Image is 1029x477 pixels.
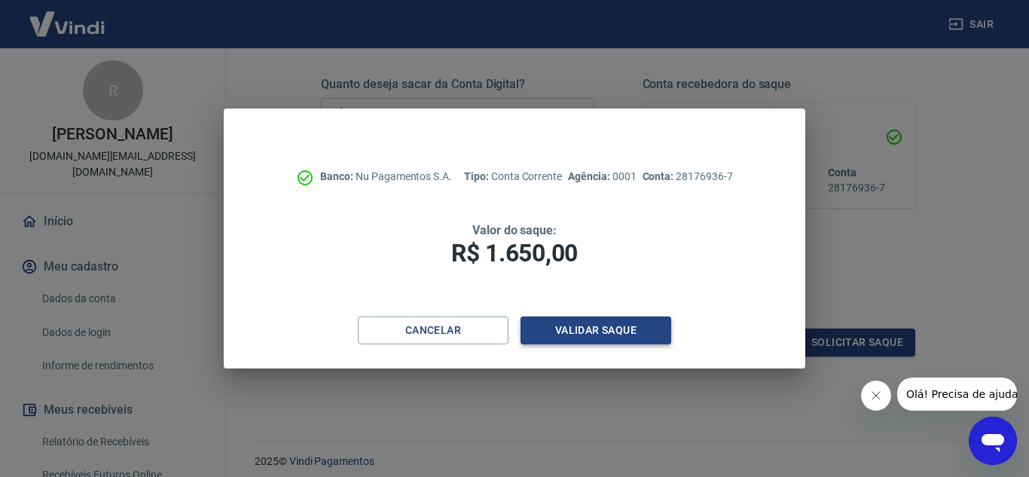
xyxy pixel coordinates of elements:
iframe: Mensagem da empresa [897,378,1017,411]
button: Cancelar [358,316,508,344]
p: Conta Corrente [464,169,562,185]
p: 0001 [568,169,636,185]
iframe: Fechar mensagem [861,381,891,411]
button: Validar saque [521,316,671,344]
span: Conta: [643,170,676,182]
span: R$ 1.650,00 [451,239,578,268]
p: 28176936-7 [643,169,733,185]
span: Olá! Precisa de ajuda? [9,11,127,23]
span: Valor do saque: [472,223,557,237]
iframe: Botão para abrir a janela de mensagens [969,417,1017,465]
span: Tipo: [464,170,491,182]
p: Nu Pagamentos S.A. [320,169,452,185]
span: Banco: [320,170,356,182]
span: Agência: [568,170,612,182]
